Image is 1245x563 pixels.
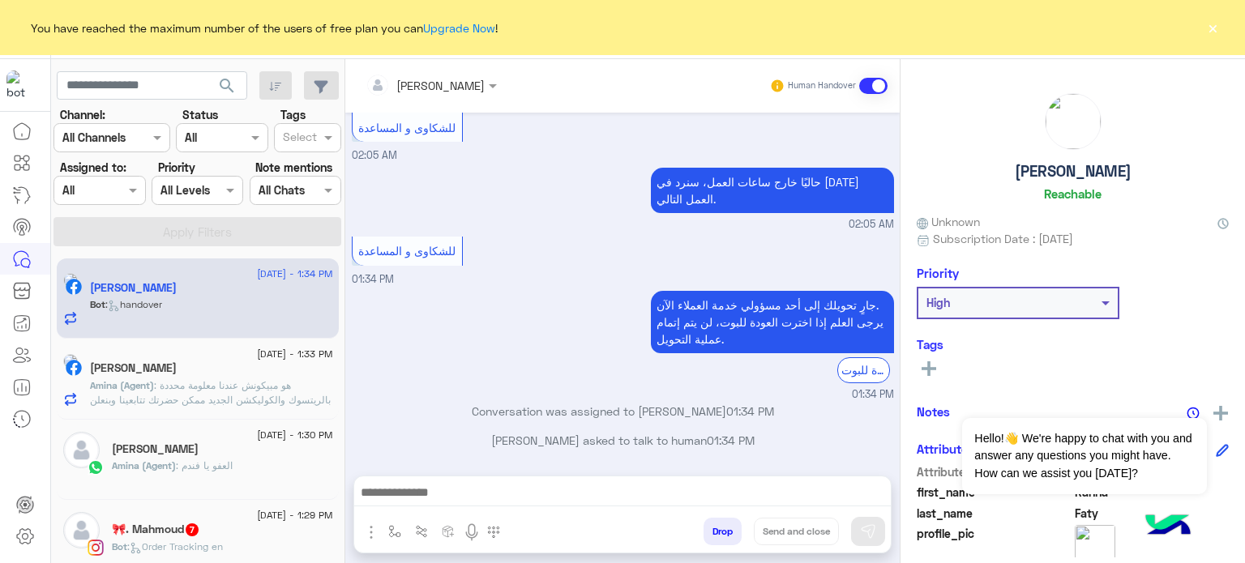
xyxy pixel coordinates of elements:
[726,404,774,418] span: 01:34 PM
[31,19,498,36] span: You have reached the maximum number of the users of free plan you can !
[917,266,959,280] h6: Priority
[53,217,341,246] button: Apply Filters
[63,273,78,288] img: picture
[754,518,839,545] button: Send and close
[176,459,233,471] span: العفو يا فندم
[917,441,974,456] h6: Attributes
[1044,186,1102,201] h6: Reachable
[105,298,162,310] span: : handover
[382,518,409,544] button: select flow
[257,347,332,361] span: [DATE] - 1:33 PM
[6,70,36,100] img: 919860931428189
[442,525,455,538] img: create order
[352,273,394,285] span: 01:34 PM
[90,298,105,310] span: Bot
[88,459,104,476] img: WhatsApp
[255,159,332,176] label: Note mentions
[186,523,199,536] span: 7
[435,518,462,544] button: create order
[860,523,876,540] img: send message
[182,106,218,123] label: Status
[207,71,247,106] button: search
[388,525,401,538] img: select flow
[257,267,332,281] span: [DATE] - 1:34 PM
[917,505,1072,522] span: last_name
[704,518,742,545] button: Drop
[112,459,176,471] span: Amina (Agent)
[962,418,1206,494] span: Hello!👋 We're happy to chat with you and answer any questions you might have. How can we assist y...
[90,379,331,420] span: هو مبيكونش عندنا معلومة محددة بالريتسوك والكوليكشن الجديد ممكن حضرتك تتابعينا وبنعلن من خلال الصف...
[112,540,127,552] span: Bot
[917,404,950,419] h6: Notes
[487,526,500,539] img: make a call
[917,213,980,230] span: Unknown
[257,428,332,442] span: [DATE] - 1:30 PM
[158,159,195,176] label: Priority
[63,354,78,369] img: picture
[1075,505,1230,522] span: Faty
[217,76,237,96] span: search
[462,522,481,542] img: send voice note
[112,442,199,456] h5: Rokia Adel
[112,522,200,536] h5: 🎀. Mahmoud
[90,361,177,375] h5: Maya Bassam
[362,522,381,542] img: send attachment
[60,106,105,123] label: Channel:
[352,432,894,449] p: [PERSON_NAME] asked to talk to human
[837,357,890,382] div: العودة للبوت
[409,518,435,544] button: Trigger scenario
[788,79,856,92] small: Human Handover
[917,463,1072,480] span: Attribute Name
[1015,162,1132,181] h5: [PERSON_NAME]
[358,121,456,134] span: للشكاوى و المساعدة
[849,217,894,232] span: 02:05 AM
[852,387,894,403] span: 01:34 PM
[1140,498,1196,555] img: hulul-logo.png
[917,337,1229,352] h6: Tags
[280,106,306,123] label: Tags
[651,168,894,213] p: 19/8/2025, 2:05 AM
[63,432,100,468] img: defaultAdmin.png
[352,403,894,420] p: Conversation was assigned to [PERSON_NAME]
[90,379,154,391] span: Amina (Agent)
[66,279,82,295] img: Facebook
[63,512,100,548] img: defaultAdmin.png
[423,21,495,35] a: Upgrade Now
[651,291,894,353] p: 19/8/2025, 1:34 PM
[1213,406,1228,420] img: add
[66,360,82,376] img: Facebook
[1204,19,1221,36] button: ×
[707,433,755,447] span: 01:34 PM
[88,540,104,556] img: Instagram
[917,525,1072,562] span: profile_pic
[917,484,1072,501] span: first_name
[933,230,1073,247] span: Subscription Date : [DATE]
[415,525,428,538] img: Trigger scenario
[127,540,223,552] span: : Order Tracking en
[60,159,126,176] label: Assigned to:
[90,281,177,295] h5: Ranna Faty
[1046,94,1101,149] img: picture
[352,149,397,161] span: 02:05 AM
[280,128,317,149] div: Select
[257,508,332,522] span: [DATE] - 1:29 PM
[358,244,456,258] span: للشكاوى و المساعدة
